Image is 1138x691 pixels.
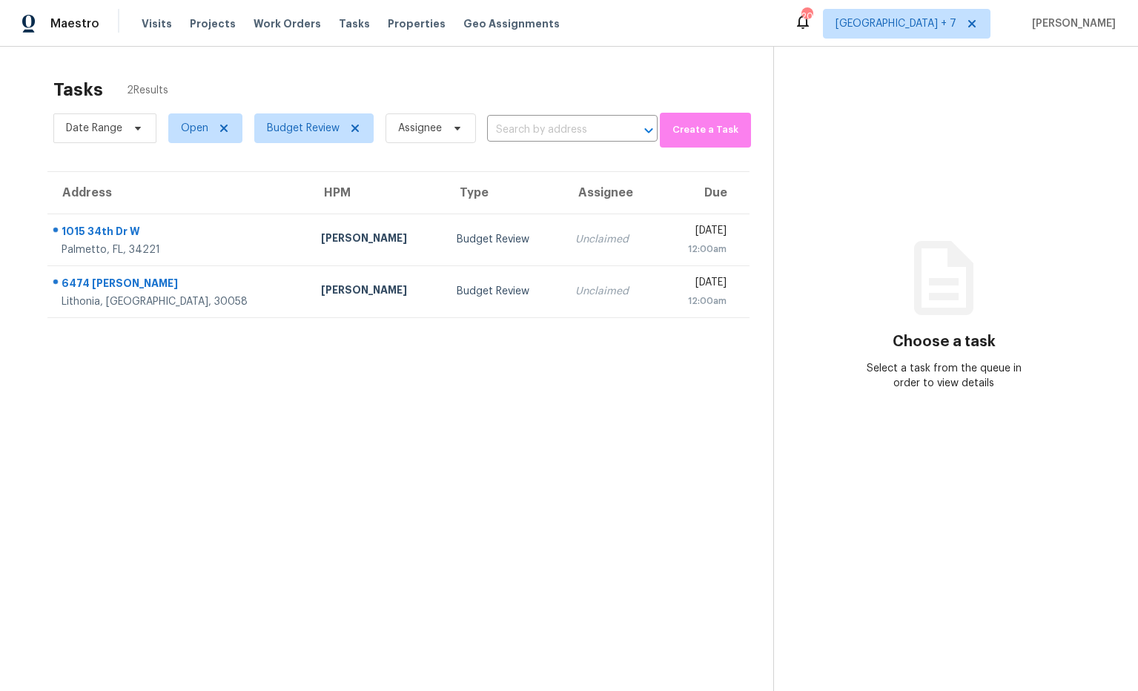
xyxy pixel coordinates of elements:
[190,16,236,31] span: Projects
[254,16,321,31] span: Work Orders
[142,16,172,31] span: Visits
[457,232,552,247] div: Budget Review
[321,282,433,301] div: [PERSON_NAME]
[53,82,103,97] h2: Tasks
[859,361,1029,391] div: Select a task from the queue in order to view details
[836,16,956,31] span: [GEOGRAPHIC_DATA] + 7
[62,242,297,257] div: Palmetto, FL, 34221
[463,16,560,31] span: Geo Assignments
[670,242,726,257] div: 12:00am
[667,122,744,139] span: Create a Task
[445,172,563,214] th: Type
[309,172,445,214] th: HPM
[638,120,659,141] button: Open
[66,121,122,136] span: Date Range
[563,172,658,214] th: Assignee
[660,113,751,148] button: Create a Task
[181,121,208,136] span: Open
[658,172,749,214] th: Due
[50,16,99,31] span: Maestro
[127,83,168,98] span: 2 Results
[62,224,297,242] div: 1015 34th Dr W
[801,9,812,24] div: 203
[670,223,726,242] div: [DATE]
[62,276,297,294] div: 6474 [PERSON_NAME]
[267,121,340,136] span: Budget Review
[575,284,646,299] div: Unclaimed
[457,284,552,299] div: Budget Review
[388,16,446,31] span: Properties
[893,334,996,349] h3: Choose a task
[670,275,726,294] div: [DATE]
[47,172,309,214] th: Address
[1026,16,1116,31] span: [PERSON_NAME]
[62,294,297,309] div: Lithonia, [GEOGRAPHIC_DATA], 30058
[487,119,616,142] input: Search by address
[575,232,646,247] div: Unclaimed
[321,231,433,249] div: [PERSON_NAME]
[398,121,442,136] span: Assignee
[339,19,370,29] span: Tasks
[670,294,726,308] div: 12:00am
